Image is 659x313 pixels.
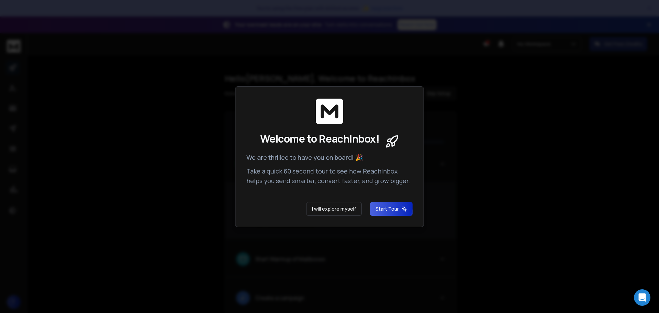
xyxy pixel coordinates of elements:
[375,205,407,212] span: Start Tour
[306,202,362,216] button: I will explore myself
[246,153,413,162] p: We are thrilled to have you on board! 🎉
[370,202,413,216] button: Start Tour
[634,289,650,306] div: Open Intercom Messenger
[260,133,379,145] span: Welcome to ReachInbox!
[246,166,413,186] p: Take a quick 60 second tour to see how ReachInbox helps you send smarter, convert faster, and gro...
